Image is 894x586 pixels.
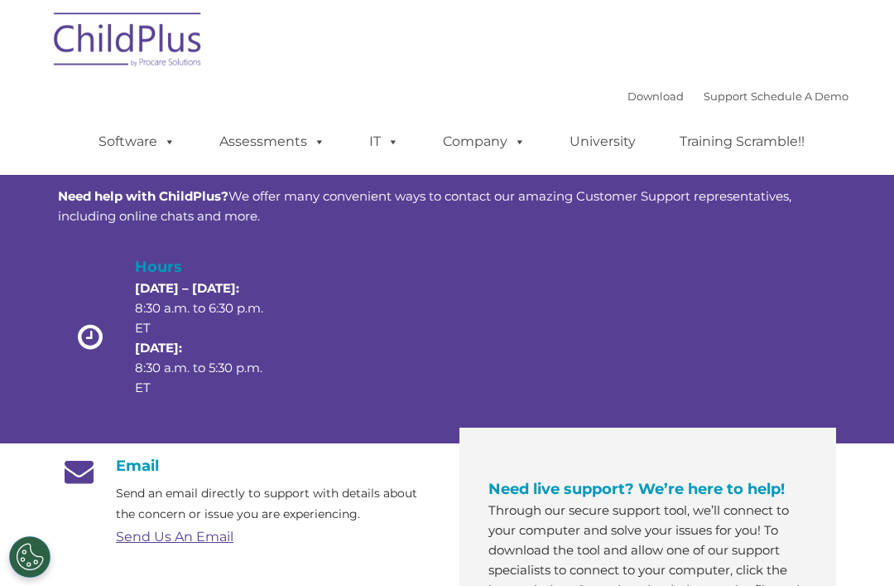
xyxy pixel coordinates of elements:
[9,536,50,578] button: Cookies Settings
[663,125,821,158] a: Training Scramble!!
[553,125,652,158] a: University
[135,255,266,278] h4: Hours
[751,90,848,103] a: Schedule A Demo
[135,340,182,356] strong: [DATE]:
[58,188,228,204] strong: Need help with ChildPlus?
[58,188,791,224] span: We offer many convenient ways to contact our amazing Customer Support representatives, including ...
[116,529,233,545] a: Send Us An Email
[135,280,239,296] strong: [DATE] – [DATE]:
[627,90,684,103] a: Download
[116,483,435,525] p: Send an email directly to support with details about the concern or issue you are experiencing.
[704,90,747,103] a: Support
[203,125,342,158] a: Assessments
[46,1,211,84] img: ChildPlus by Procare Solutions
[488,480,785,498] span: Need live support? We’re here to help!
[82,125,192,158] a: Software
[58,457,435,475] h4: Email
[353,125,416,158] a: IT
[135,278,266,398] p: 8:30 a.m. to 6:30 p.m. ET 8:30 a.m. to 5:30 p.m. ET
[426,125,542,158] a: Company
[627,90,848,103] font: |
